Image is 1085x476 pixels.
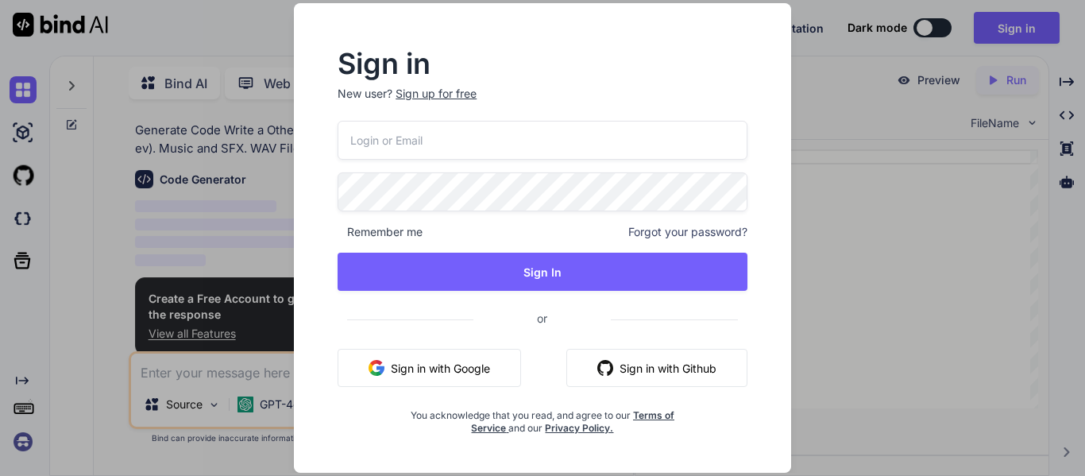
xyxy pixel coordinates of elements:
[338,349,521,387] button: Sign in with Google
[566,349,747,387] button: Sign in with Github
[338,224,423,240] span: Remember me
[338,121,747,160] input: Login or Email
[338,86,747,121] p: New user?
[545,422,613,434] a: Privacy Policy.
[628,224,747,240] span: Forgot your password?
[338,253,747,291] button: Sign In
[471,409,674,434] a: Terms of Service
[338,51,747,76] h2: Sign in
[473,299,611,338] span: or
[406,400,679,435] div: You acknowledge that you read, and agree to our and our
[369,360,384,376] img: google
[597,360,613,376] img: github
[396,86,477,102] div: Sign up for free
